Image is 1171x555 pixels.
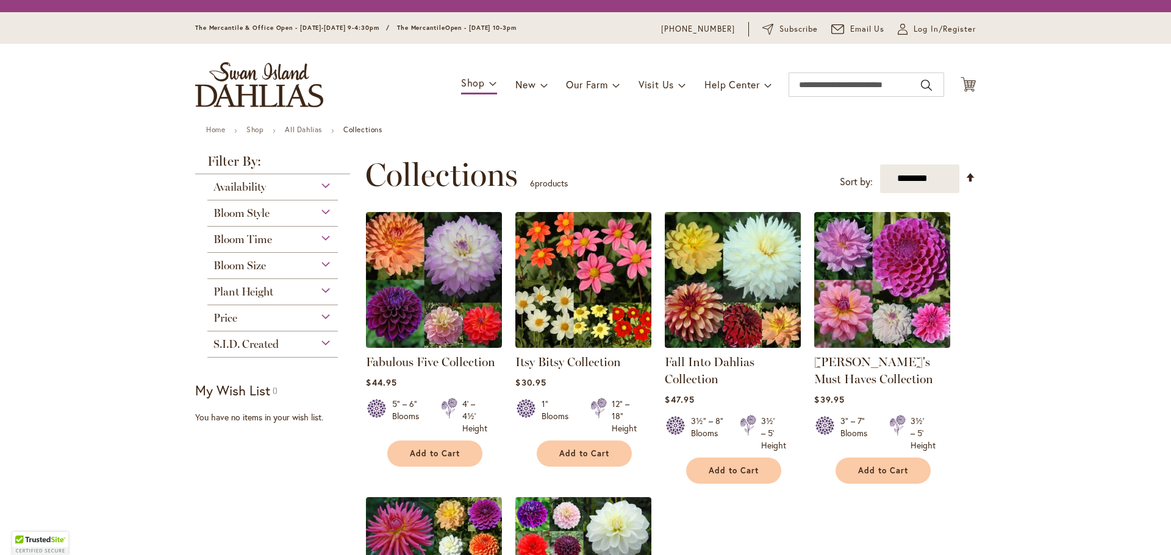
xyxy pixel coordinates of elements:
[665,355,754,386] a: Fall Into Dahlias Collection
[387,440,482,467] button: Add to Cart
[762,23,818,35] a: Subscribe
[515,78,535,91] span: New
[12,532,68,555] div: TrustedSite Certified
[831,23,885,35] a: Email Us
[392,398,426,434] div: 5" – 6" Blooms
[410,448,460,459] span: Add to Cart
[213,259,266,272] span: Bloom Size
[530,174,568,193] p: products
[515,339,651,350] a: Itsy Bitsy Collection
[515,355,621,369] a: Itsy Bitsy Collection
[195,24,445,32] span: The Mercantile & Office Open - [DATE]-[DATE] 9-4:30pm / The Mercantile
[704,78,760,91] span: Help Center
[213,207,270,220] span: Bloom Style
[285,125,322,134] a: All Dahlias
[559,448,609,459] span: Add to Cart
[840,171,873,193] label: Sort by:
[343,125,382,134] strong: Collections
[213,233,272,246] span: Bloom Time
[213,311,237,325] span: Price
[366,339,502,350] a: Fabulous Five Collection
[639,78,674,91] span: Visit Us
[686,458,781,484] button: Add to Cart
[462,398,487,434] div: 4' – 4½' Height
[213,285,273,299] span: Plant Height
[213,180,266,194] span: Availability
[840,415,875,451] div: 3" – 7" Blooms
[515,212,651,348] img: Itsy Bitsy Collection
[445,24,517,32] span: Open - [DATE] 10-3pm
[195,62,323,107] a: store logo
[515,376,546,388] span: $30.95
[530,177,535,189] span: 6
[709,465,759,476] span: Add to Cart
[665,339,801,350] a: Fall Into Dahlias Collection
[195,411,358,423] div: You have no items in your wish list.
[914,23,976,35] span: Log In/Register
[836,458,931,484] button: Add to Cart
[537,440,632,467] button: Add to Cart
[779,23,818,35] span: Subscribe
[612,398,637,434] div: 12" – 18" Height
[366,376,396,388] span: $44.95
[814,212,950,348] img: Heather's Must Haves Collection
[898,23,976,35] a: Log In/Register
[366,355,495,369] a: Fabulous Five Collection
[213,338,279,351] span: S.I.D. Created
[814,394,844,405] span: $39.95
[665,394,694,405] span: $47.95
[195,155,350,174] strong: Filter By:
[566,78,607,91] span: Our Farm
[850,23,885,35] span: Email Us
[761,415,786,451] div: 3½' – 5' Height
[246,125,263,134] a: Shop
[814,355,933,386] a: [PERSON_NAME]'s Must Haves Collection
[665,212,801,348] img: Fall Into Dahlias Collection
[814,339,950,350] a: Heather's Must Haves Collection
[366,212,502,348] img: Fabulous Five Collection
[911,415,936,451] div: 3½' – 5' Height
[206,125,225,134] a: Home
[691,415,725,451] div: 3½" – 8" Blooms
[365,157,518,193] span: Collections
[195,381,270,399] strong: My Wish List
[661,23,735,35] a: [PHONE_NUMBER]
[461,76,485,89] span: Shop
[542,398,576,434] div: 1" Blooms
[858,465,908,476] span: Add to Cart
